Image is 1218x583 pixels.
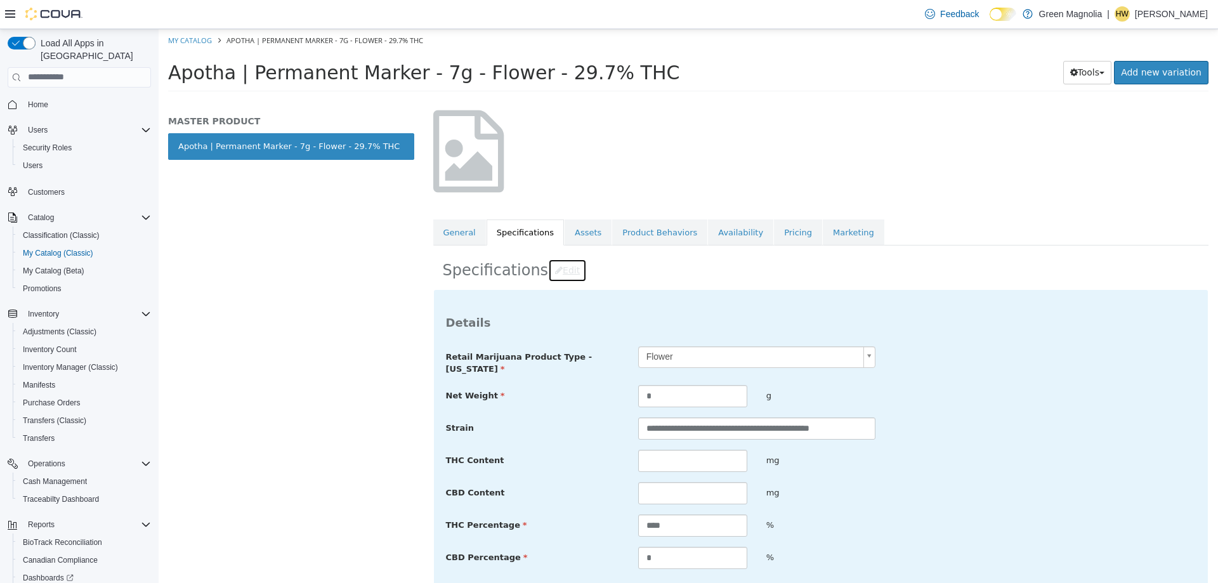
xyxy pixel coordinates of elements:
div: Heather Wheeler [1115,6,1130,22]
span: BioTrack Reconciliation [23,537,102,547]
span: Security Roles [18,140,151,155]
button: Purchase Orders [13,394,156,412]
a: Transfers (Classic) [18,413,91,428]
span: My Catalog (Beta) [18,263,151,278]
span: THC Percentage [287,491,369,501]
a: Manifests [18,377,60,393]
span: Users [23,160,43,171]
button: Operations [23,456,70,471]
div: mg [598,421,726,443]
button: Canadian Compliance [13,551,156,569]
div: % [598,518,726,540]
a: Promotions [18,281,67,296]
span: Transfers (Classic) [23,416,86,426]
span: My Catalog (Classic) [18,246,151,261]
span: Security Roles [23,143,72,153]
button: Cash Management [13,473,156,490]
a: Adjustments (Classic) [18,324,101,339]
span: Home [28,100,48,110]
p: | [1107,6,1110,22]
button: Traceabilty Dashboard [13,490,156,508]
span: THC Content [287,426,346,436]
a: Home [23,97,53,112]
button: Catalog [3,209,156,226]
button: Inventory Manager (Classic) [13,358,156,376]
a: My Catalog [10,6,53,16]
span: Promotions [23,284,62,294]
span: Manifests [23,380,55,390]
button: Classification (Classic) [13,226,156,244]
span: CBD Content [287,459,346,468]
a: Flower [480,317,717,339]
span: Traceabilty Dashboard [23,494,99,504]
a: Canadian Compliance [18,553,103,568]
input: Dark Mode [990,8,1016,21]
span: Adjustments (Classic) [18,324,151,339]
span: Feedback [940,8,979,20]
h5: MASTER PRODUCT [10,86,256,98]
a: Inventory Count [18,342,82,357]
a: Add new variation [955,32,1050,55]
a: Specifications [328,190,405,217]
a: Marketing [664,190,726,217]
span: Inventory [23,306,151,322]
span: Canadian Compliance [23,555,98,565]
button: Customers [3,182,156,200]
button: Operations [3,455,156,473]
a: Apotha | Permanent Marker - 7g - Flower - 29.7% THC [10,104,256,131]
button: Transfers (Classic) [13,412,156,429]
button: Adjustments (Classic) [13,323,156,341]
span: Load All Apps in [GEOGRAPHIC_DATA] [36,37,151,62]
span: Apotha | Permanent Marker - 7g - Flower - 29.7% THC [68,6,265,16]
span: Inventory Manager (Classic) [18,360,151,375]
a: My Catalog (Beta) [18,263,89,278]
button: Home [3,95,156,114]
button: Users [13,157,156,174]
span: Catalog [28,213,54,223]
p: [PERSON_NAME] [1135,6,1208,22]
span: Strain [287,394,315,403]
span: CBD Percentage [287,523,369,533]
span: Purchase Orders [18,395,151,410]
a: Feedback [920,1,984,27]
button: Transfers [13,429,156,447]
button: BioTrack Reconciliation [13,534,156,551]
a: Classification (Classic) [18,228,105,243]
span: Traceabilty Dashboard [18,492,151,507]
button: Catalog [23,210,59,225]
span: My Catalog (Beta) [23,266,84,276]
a: Inventory Manager (Classic) [18,360,123,375]
a: Customers [23,185,70,200]
span: Inventory Manager (Classic) [23,362,118,372]
button: Manifests [13,376,156,394]
div: % [598,485,726,508]
span: Customers [28,187,65,197]
span: Cash Management [18,474,151,489]
button: Inventory [23,306,64,322]
span: Inventory [28,309,59,319]
a: BioTrack Reconciliation [18,535,107,550]
button: Inventory Count [13,341,156,358]
span: Classification (Classic) [23,230,100,240]
a: Traceabilty Dashboard [18,492,104,507]
span: BioTrack Reconciliation [18,535,151,550]
div: g [598,356,726,378]
span: Operations [28,459,65,469]
span: Manifests [18,377,151,393]
button: My Catalog (Classic) [13,244,156,262]
div: mg [598,453,726,475]
span: Customers [23,183,151,199]
span: Users [23,122,151,138]
span: Catalog [23,210,151,225]
button: Reports [3,516,156,534]
span: Retail Marijuana Product Type - [US_STATE] [287,323,434,345]
button: My Catalog (Beta) [13,262,156,280]
span: Canadian Compliance [18,553,151,568]
span: Adjustments (Classic) [23,327,96,337]
a: Transfers [18,431,60,446]
a: Assets [406,190,453,217]
p: Green Magnolia [1039,6,1103,22]
span: Transfers [18,431,151,446]
img: Cova [25,8,82,20]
